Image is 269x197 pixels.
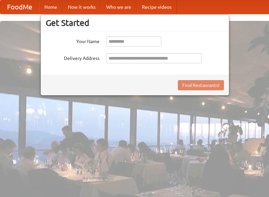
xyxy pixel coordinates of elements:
a: How it works [63,0,101,14]
a: Who we are [101,0,137,14]
a: Home [39,0,63,14]
h3: Get Started [46,18,224,28]
a: Recipe videos [137,0,177,14]
a: FoodMe [0,0,39,14]
button: Find Restaurants! [178,80,224,90]
label: Your Name [46,36,100,45]
label: Delivery Address [46,53,100,62]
